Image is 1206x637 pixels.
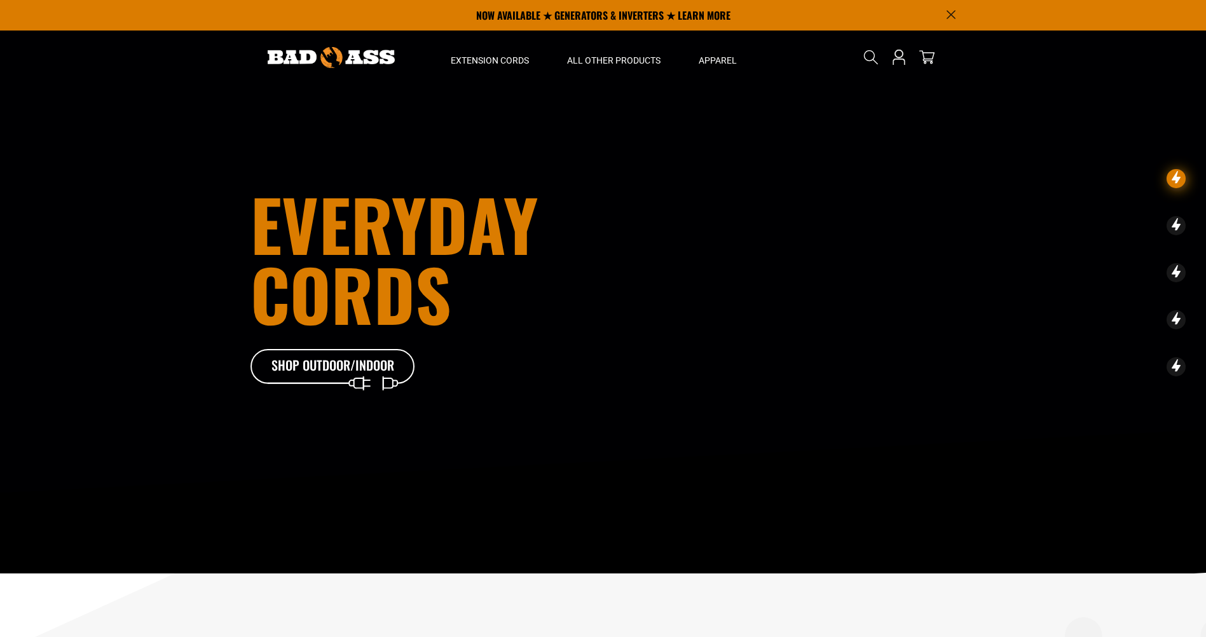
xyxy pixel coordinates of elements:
[699,55,737,66] span: Apparel
[268,47,395,68] img: Bad Ass Extension Cords
[548,31,680,84] summary: All Other Products
[432,31,548,84] summary: Extension Cords
[451,55,529,66] span: Extension Cords
[250,189,674,329] h1: Everyday cords
[680,31,756,84] summary: Apparel
[567,55,661,66] span: All Other Products
[250,349,416,385] a: Shop Outdoor/Indoor
[861,47,881,67] summary: Search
